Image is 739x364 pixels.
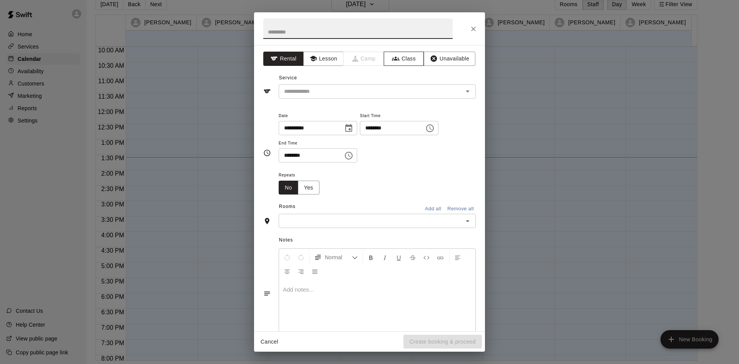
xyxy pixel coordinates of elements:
button: Rental [263,52,304,66]
button: Class [384,52,424,66]
button: Open [462,86,473,97]
svg: Timing [263,149,271,157]
button: Left Align [451,250,464,264]
button: Add all [421,203,445,215]
span: Notes [279,234,476,247]
div: outlined button group [279,181,319,195]
span: Start Time [360,111,438,121]
button: Yes [298,181,319,195]
button: Formatting Options [311,250,361,264]
button: Cancel [257,335,282,349]
button: Redo [294,250,308,264]
span: Repeats [279,170,326,181]
button: Lesson [303,52,344,66]
button: Center Align [281,264,294,278]
button: Unavailable [424,52,475,66]
span: Normal [325,253,352,261]
button: Remove all [445,203,476,215]
button: Choose time, selected time is 2:15 PM [341,148,356,163]
button: Open [462,216,473,226]
span: Camps can only be created in the Services page [344,52,384,66]
button: Justify Align [308,264,321,278]
button: Format Underline [392,250,405,264]
button: Close [466,22,480,36]
span: Service [279,75,297,81]
button: Insert Code [420,250,433,264]
svg: Rooms [263,217,271,225]
button: Undo [281,250,294,264]
svg: Service [263,87,271,95]
button: Choose time, selected time is 1:45 PM [422,121,438,136]
span: Rooms [279,204,296,209]
button: Right Align [294,264,308,278]
span: End Time [279,138,357,149]
button: Format Italics [378,250,391,264]
button: Insert Link [434,250,447,264]
button: Format Strikethrough [406,250,419,264]
span: Date [279,111,357,121]
button: No [279,181,298,195]
button: Format Bold [364,250,378,264]
svg: Notes [263,290,271,297]
button: Choose date, selected date is Sep 9, 2025 [341,121,356,136]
